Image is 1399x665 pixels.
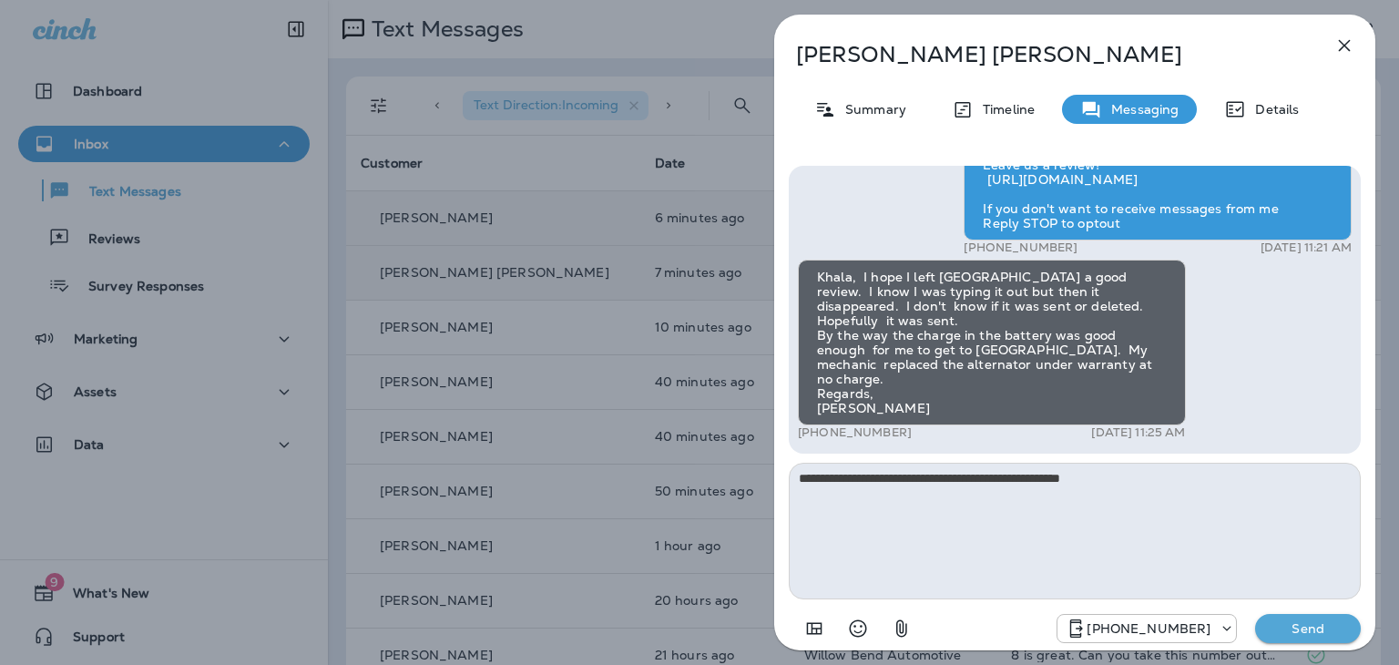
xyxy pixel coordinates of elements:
p: Details [1246,102,1299,117]
p: [PHONE_NUMBER] [964,240,1077,255]
button: Select an emoji [840,610,876,647]
p: [PHONE_NUMBER] [1087,621,1210,636]
button: Send [1255,614,1361,643]
p: [PHONE_NUMBER] [798,425,912,440]
p: Messaging [1102,102,1179,117]
div: +1 (813) 497-4455 [1057,618,1236,639]
p: [DATE] 11:21 AM [1261,240,1352,255]
p: [DATE] 11:25 AM [1091,425,1185,440]
p: Send [1270,620,1346,637]
p: [PERSON_NAME] [PERSON_NAME] [796,42,1293,67]
div: Khala, I hope I left [GEOGRAPHIC_DATA] a good review. I know I was typing it out but then it disa... [798,260,1186,425]
button: Add in a premade template [796,610,832,647]
p: Summary [836,102,906,117]
p: Timeline [974,102,1035,117]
